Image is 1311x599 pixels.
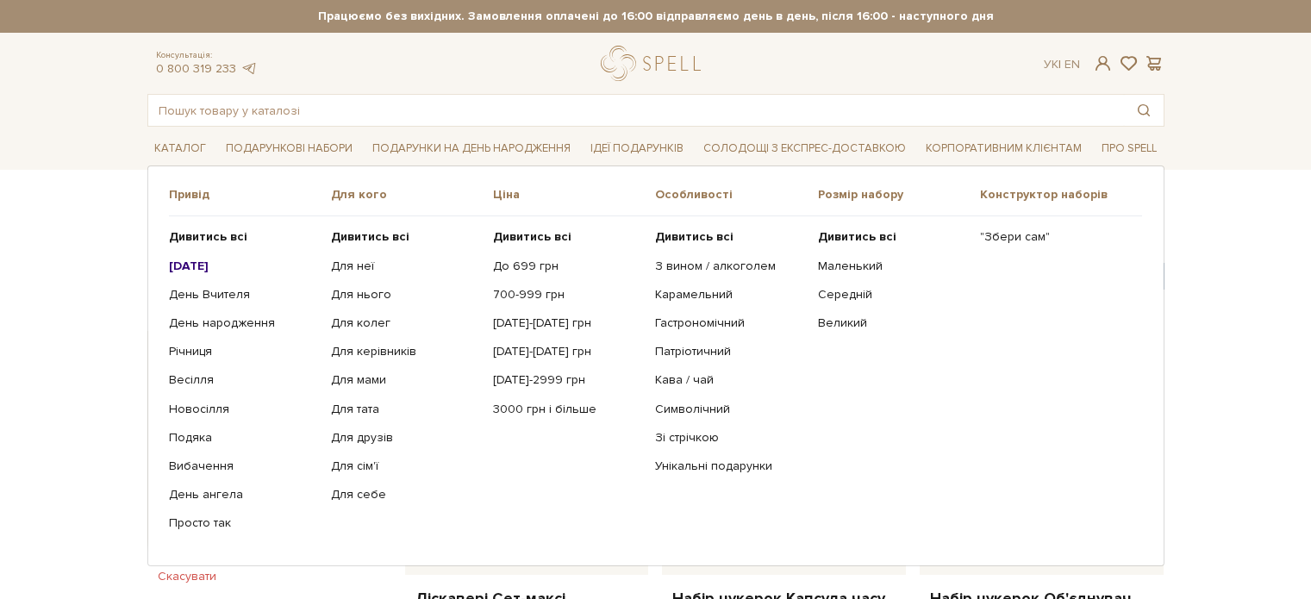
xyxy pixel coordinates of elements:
a: "Збери сам" [980,229,1129,245]
a: Дивитись всі [493,229,642,245]
input: Пошук товару у каталозі [148,95,1124,126]
a: Зі стрічкою [655,430,804,446]
a: Дивитись всі [818,229,967,245]
a: Каталог [147,135,213,162]
a: Вибачення [169,459,318,474]
a: Унікальні подарунки [655,459,804,474]
a: Для нього [331,287,480,303]
a: Для мами [331,372,480,388]
b: Дивитись всі [818,229,896,244]
span: Конструктор наборів [980,187,1142,203]
b: [DATE] [169,259,209,273]
a: Кава / чай [655,372,804,388]
a: Про Spell [1095,135,1164,162]
a: [DATE]-[DATE] грн [493,315,642,331]
a: Для друзів [331,430,480,446]
a: Дивитись всі [331,229,480,245]
a: Середній [818,287,967,303]
a: telegram [240,61,258,76]
a: Подарунки на День народження [365,135,577,162]
a: [DATE]-2999 грн [493,372,642,388]
a: Дивитись всі [655,229,804,245]
b: Дивитись всі [493,229,571,244]
span: | [1058,57,1061,72]
a: logo [601,46,709,81]
a: Карамельний [655,287,804,303]
a: Гастрономічний [655,315,804,331]
a: Для керівників [331,344,480,359]
a: Для себе [331,487,480,502]
a: Новосілля [169,402,318,417]
a: Для тата [331,402,480,417]
a: Маленький [818,259,967,274]
a: 3000 грн і більше [493,402,642,417]
a: Символічний [655,402,804,417]
a: Подяка [169,430,318,446]
a: [DATE] [169,259,318,274]
div: Каталог [147,165,1164,565]
b: Дивитись всі [169,229,247,244]
a: День ангела [169,487,318,502]
a: 700-999 грн [493,287,642,303]
a: Дивитись всі [169,229,318,245]
a: Весілля [169,372,318,388]
strong: Працюємо без вихідних. Замовлення оплачені до 16:00 відправляємо день в день, після 16:00 - насту... [147,9,1164,24]
a: Ідеї подарунків [584,135,690,162]
a: Для сім'ї [331,459,480,474]
span: Консультація: [156,50,258,61]
a: Солодощі з експрес-доставкою [696,134,913,163]
a: Корпоративним клієнтам [919,135,1089,162]
a: Великий [818,315,967,331]
a: Річниця [169,344,318,359]
a: En [1064,57,1080,72]
a: День народження [169,315,318,331]
span: Для кого [331,187,493,203]
a: Патріотичний [655,344,804,359]
button: Пошук товару у каталозі [1124,95,1164,126]
a: День Вчителя [169,287,318,303]
a: 0 800 319 233 [156,61,236,76]
b: Дивитись всі [655,229,734,244]
a: Для неї [331,259,480,274]
a: Для колег [331,315,480,331]
span: Ціна [493,187,655,203]
button: Скасувати [147,563,227,590]
a: [DATE]-[DATE] грн [493,344,642,359]
a: Просто так [169,515,318,531]
div: Ук [1044,57,1080,72]
a: До 699 грн [493,259,642,274]
span: Особливості [655,187,817,203]
b: Дивитись всі [331,229,409,244]
a: Подарункові набори [219,135,359,162]
span: Розмір набору [818,187,980,203]
a: З вином / алкоголем [655,259,804,274]
span: Привід [169,187,331,203]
